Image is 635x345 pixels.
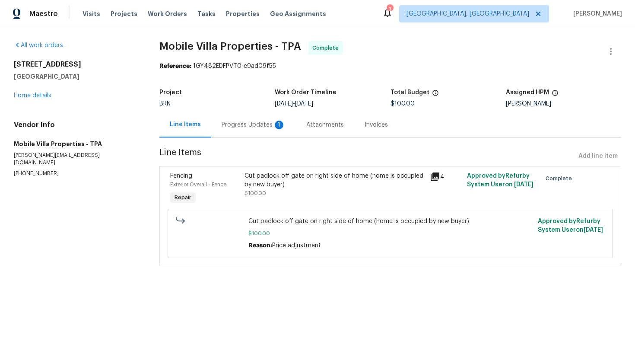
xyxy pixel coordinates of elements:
[159,63,191,69] b: Reference:
[387,5,393,14] div: 3
[159,41,301,51] span: Mobile Villa Properties - TPA
[506,101,621,107] div: [PERSON_NAME]
[222,121,286,129] div: Progress Updates
[14,72,139,81] h5: [GEOGRAPHIC_DATA]
[14,42,63,48] a: All work orders
[430,172,462,182] div: 4
[148,10,187,18] span: Work Orders
[365,121,388,129] div: Invoices
[272,243,321,249] span: Price adjustment
[514,182,533,188] span: [DATE]
[248,217,533,226] span: Cut padlock off gate on right side of home (home is occupied by new buyer)
[29,10,58,18] span: Maestro
[159,101,171,107] span: BRN
[570,10,622,18] span: [PERSON_NAME]
[295,101,313,107] span: [DATE]
[171,193,195,202] span: Repair
[14,121,139,129] h4: Vendor Info
[538,218,603,233] span: Approved by Refurby System User on
[584,227,603,233] span: [DATE]
[14,152,139,166] p: [PERSON_NAME][EMAIL_ADDRESS][DOMAIN_NAME]
[244,191,266,196] span: $100.00
[14,170,139,177] p: [PHONE_NUMBER]
[275,101,313,107] span: -
[83,10,100,18] span: Visits
[14,140,139,148] h5: Mobile Villa Properties - TPA
[14,60,139,69] h2: [STREET_ADDRESS]
[159,89,182,96] h5: Project
[467,173,533,188] span: Approved by Refurby System User on
[197,11,216,17] span: Tasks
[275,121,283,129] div: 1
[406,10,529,18] span: [GEOGRAPHIC_DATA], [GEOGRAPHIC_DATA]
[159,148,575,164] span: Line Items
[159,62,621,70] div: 1GY482EDFPVT0-e9ad09f55
[546,174,575,183] span: Complete
[552,89,559,101] span: The hpm assigned to this work order.
[275,101,293,107] span: [DATE]
[306,121,344,129] div: Attachments
[432,89,439,101] span: The total cost of line items that have been proposed by Opendoor. This sum includes line items th...
[248,243,272,249] span: Reason:
[226,10,260,18] span: Properties
[391,89,429,96] h5: Total Budget
[170,120,201,129] div: Line Items
[506,89,549,96] h5: Assigned HPM
[270,10,326,18] span: Geo Assignments
[244,172,425,189] div: Cut padlock off gate on right side of home (home is occupied by new buyer)
[312,44,342,52] span: Complete
[391,101,415,107] span: $100.00
[248,229,533,238] span: $100.00
[111,10,137,18] span: Projects
[170,182,226,187] span: Exterior Overall - Fence
[275,89,337,96] h5: Work Order Timeline
[14,93,51,99] a: Home details
[170,173,192,179] span: Fencing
